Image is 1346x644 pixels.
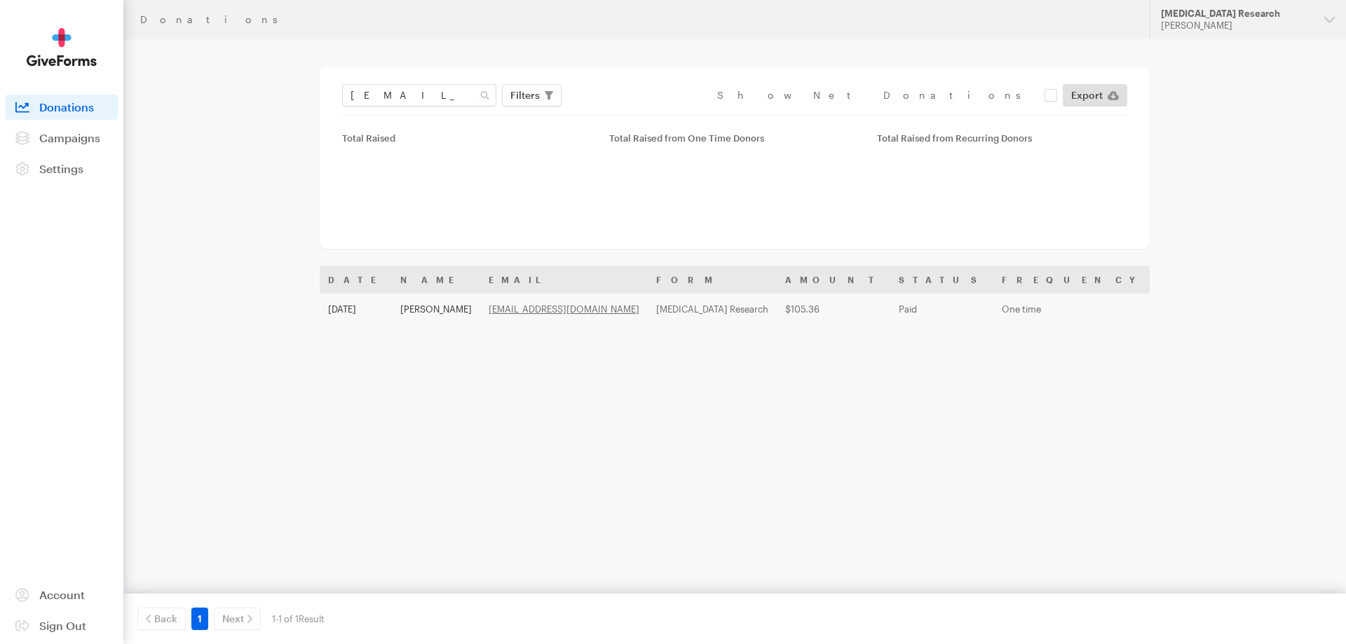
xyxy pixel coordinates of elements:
button: Filters [502,84,562,107]
td: $105.36 [777,294,890,324]
span: Sign Out [39,619,86,632]
div: 1-1 of 1 [272,608,325,630]
th: Name [392,266,480,294]
th: Amount [777,266,890,294]
div: Total Raised [342,132,592,144]
td: One time [993,294,1154,324]
a: Settings [6,156,118,181]
div: [PERSON_NAME] [1161,20,1313,32]
td: Paid [890,294,993,324]
a: Export [1063,84,1127,107]
th: Status [890,266,993,294]
div: Total Raised from Recurring Donors [877,132,1127,144]
span: Result [299,613,325,624]
th: Frequency [993,266,1154,294]
span: Campaigns [39,131,100,144]
td: [MEDICAL_DATA] Research [648,294,777,324]
input: Search Name & Email [342,84,496,107]
div: [MEDICAL_DATA] Research [1161,8,1313,20]
a: Account [6,582,118,608]
a: [EMAIL_ADDRESS][DOMAIN_NAME] [489,303,639,315]
span: Settings [39,162,83,175]
td: [PERSON_NAME] [392,294,480,324]
th: Form [648,266,777,294]
td: [DATE] [320,294,392,324]
a: Sign Out [6,613,118,638]
div: Total Raised from One Time Donors [609,132,859,144]
span: Donations [39,100,94,114]
a: Campaigns [6,125,118,151]
span: Account [39,588,85,601]
th: Email [480,266,648,294]
span: Filters [510,87,540,104]
a: Donations [6,95,118,120]
th: Date [320,266,392,294]
span: Export [1071,87,1103,104]
img: GiveForms [27,28,97,67]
